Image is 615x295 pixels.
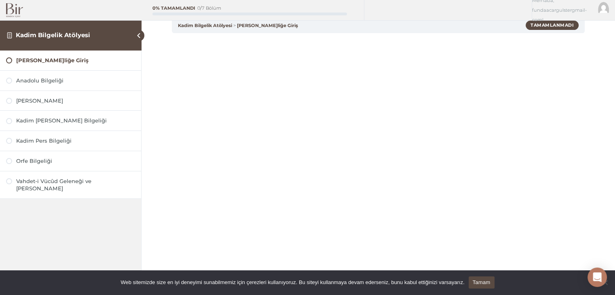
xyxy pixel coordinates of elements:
a: Orfe Bilgeliği [6,157,135,165]
div: 0% Tamamlandı [152,6,195,11]
div: Orfe Bilgeliği [16,157,135,165]
a: [PERSON_NAME]liğe Giriş [237,23,298,28]
a: Kadim Bilgelik Atölyesi [178,23,232,28]
div: Kadim Pers Bilgeliği [16,137,135,145]
img: Bir Logo [6,3,23,17]
div: Open Intercom Messenger [588,268,607,287]
div: Kadim [PERSON_NAME] Bilgeliği [16,117,135,124]
a: Kadim Bilgelik Atölyesi [16,31,90,39]
div: [PERSON_NAME] [16,97,135,105]
a: [PERSON_NAME] [6,97,135,105]
div: Tamamlanmadı [526,21,579,29]
a: Tamam [469,276,495,289]
div: [PERSON_NAME]liğe Giriş [16,57,135,64]
div: Anadolu Bilgeliği [16,77,135,84]
div: 0/7 Bölüm [197,6,221,11]
a: Vahdet-i Vücûd Geleneği ve [PERSON_NAME] [6,177,135,193]
div: Vahdet-i Vücûd Geleneği ve [PERSON_NAME] [16,177,135,193]
span: Web sitemizde size en iyi deneyimi sunabilmemiz için çerezleri kullanıyoruz. Bu siteyi kullanmaya... [120,278,464,287]
a: Anadolu Bilgeliği [6,77,135,84]
a: Kadim [PERSON_NAME] Bilgeliği [6,117,135,124]
a: [PERSON_NAME]liğe Giriş [6,57,135,64]
a: Kadim Pers Bilgeliği [6,137,135,145]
